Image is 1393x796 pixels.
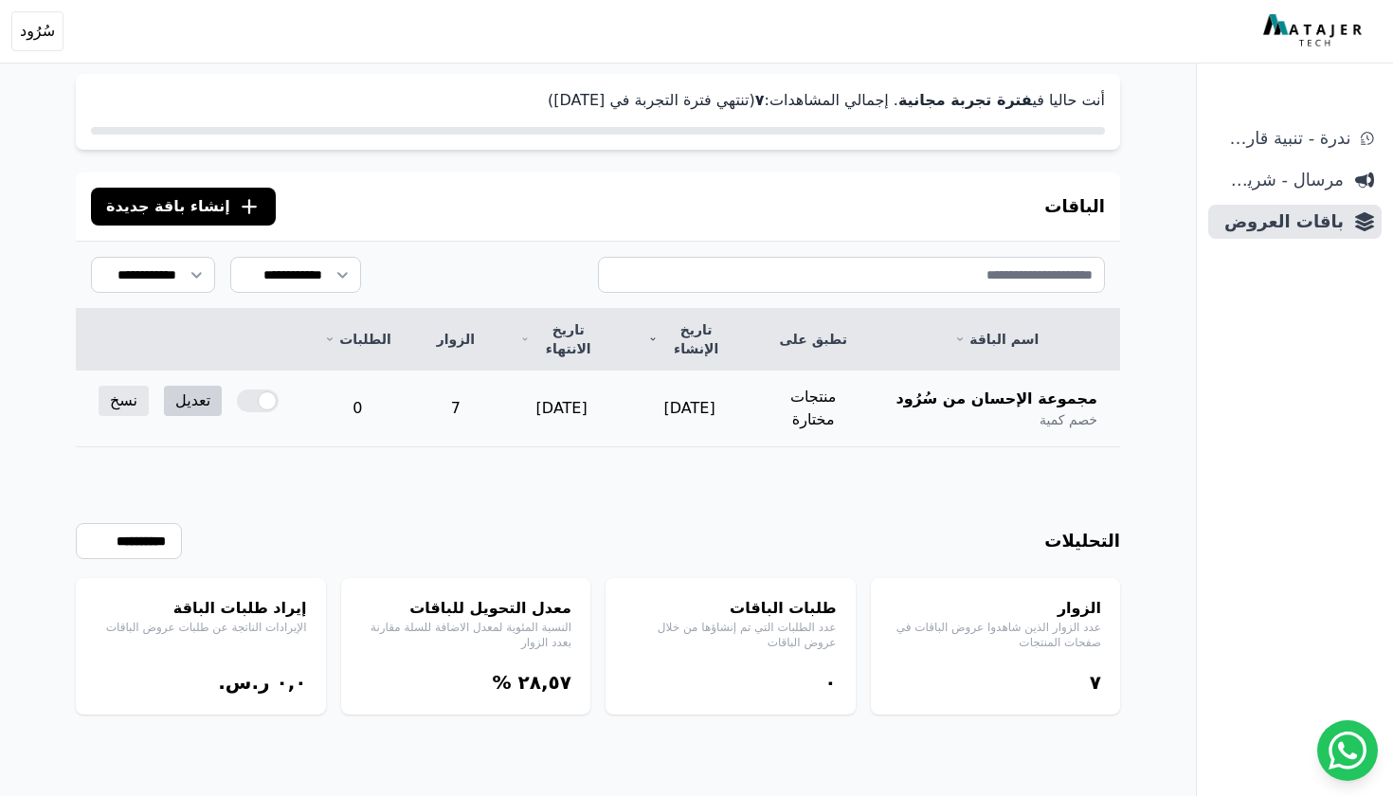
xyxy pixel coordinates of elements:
[164,386,222,416] a: تعديل
[360,620,572,650] p: النسبة المئوية لمعدل الاضافة للسلة مقارنة بعدد الزوار
[1044,528,1120,554] h3: التحليلات
[890,620,1102,650] p: عدد الزوار الذين شاهدوا عروض الباقات في صفحات المنتجات
[493,671,512,694] span: %
[99,386,149,416] a: نسخ
[1263,14,1366,48] img: MatajerTech Logo
[1216,125,1349,152] span: ندرة - تنبية قارب علي النفاذ
[1044,193,1105,220] h3: الباقات
[624,597,837,620] h4: طلبات الباقات
[753,371,874,447] td: منتجات مختارة
[890,669,1102,696] div: ٧
[414,371,497,447] td: 7
[1040,410,1097,429] span: خصم كمية
[520,320,603,358] a: تاريخ الانتهاء
[276,671,306,694] bdi: ۰,۰
[360,597,572,620] h4: معدل التحويل للباقات
[218,671,269,694] span: ر.س.
[95,620,307,635] p: الإيرادات الناتجة عن طلبات عروض الباقات
[497,371,625,447] td: [DATE]
[624,669,837,696] div: ۰
[755,91,765,109] strong: ٧
[753,309,874,371] th: تطبق على
[20,20,55,43] span: سُرُود
[11,11,63,51] button: سُرُود
[895,388,1097,410] span: مجموعة الإحسان من سُرُود
[625,371,753,447] td: [DATE]
[624,620,837,650] p: عدد الطلبات التي تم إنشاؤها من خلال عروض الباقات
[648,320,731,358] a: تاريخ الإنشاء
[301,371,413,447] td: 0
[324,330,390,349] a: الطلبات
[1216,208,1344,235] span: باقات العروض
[91,188,276,226] button: إنشاء باقة جديدة
[95,597,307,620] h4: إيراد طلبات الباقة
[414,309,497,371] th: الزوار
[106,195,230,218] span: إنشاء باقة جديدة
[518,671,571,694] bdi: ٢٨,٥٧
[895,330,1097,349] a: اسم الباقة
[1216,167,1344,193] span: مرسال - شريط دعاية
[91,89,1105,112] p: أنت حاليا في . إجمالي المشاهدات: (تنتهي فترة التجربة في [DATE])
[898,91,1032,109] strong: فترة تجربة مجانية
[890,597,1102,620] h4: الزوار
